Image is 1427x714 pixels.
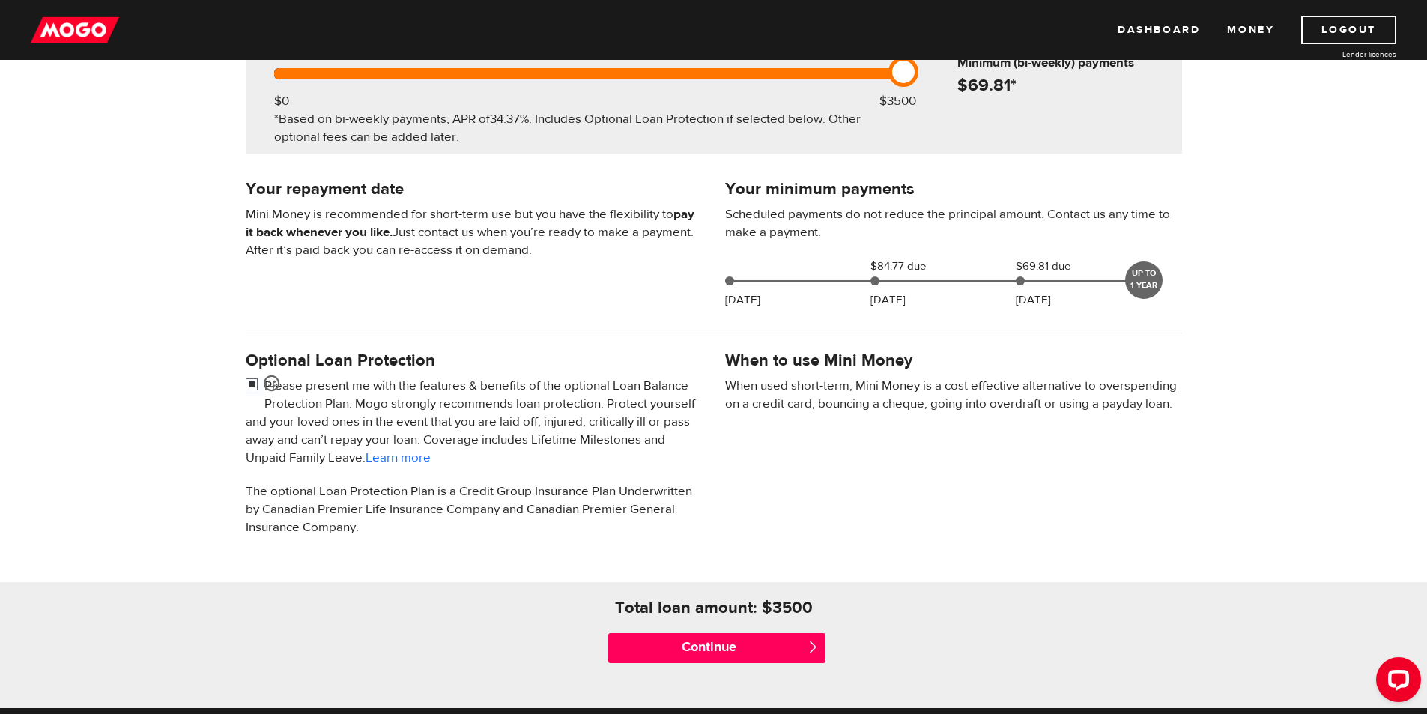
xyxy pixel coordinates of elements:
div: *Based on bi-weekly payments, APR of . Includes Optional Loan Protection if selected below. Other... [274,110,897,146]
h4: Your repayment date [246,178,703,199]
a: Logout [1301,16,1396,44]
div: $0 [274,92,289,110]
h4: $ [957,75,1176,96]
b: pay it back whenever you like. [246,206,694,240]
div: UP TO 1 YEAR [1125,261,1163,299]
a: Money [1227,16,1274,44]
h4: 3500 [772,597,813,618]
p: Mini Money is recommended for short-term use but you have the flexibility to Just contact us when... [246,205,703,259]
h4: Your minimum payments [725,178,1182,199]
h4: Total loan amount: $ [615,597,772,618]
h6: Minimum (bi-weekly) payments [957,54,1176,72]
p: [DATE] [725,291,760,309]
p: Scheduled payments do not reduce the principal amount. Contact us any time to make a payment. [725,205,1182,241]
a: Lender licences [1284,49,1396,60]
h4: When to use Mini Money [725,350,912,371]
span:  [807,641,819,653]
a: Learn more [366,450,431,466]
span: 69.81 [968,74,1011,96]
img: mogo_logo-11ee424be714fa7cbb0f0f49df9e16ec.png [31,16,119,44]
input: <span class="smiley-face happy"></span> [246,377,264,396]
p: [DATE] [870,291,906,309]
iframe: LiveChat chat widget [1364,651,1427,714]
a: Dashboard [1118,16,1200,44]
div: $3500 [879,92,916,110]
input: Continue [608,633,825,663]
h4: Optional Loan Protection [246,350,703,371]
p: When used short-term, Mini Money is a cost effective alternative to overspending on a credit card... [725,377,1182,413]
p: Please present me with the features & benefits of the optional Loan Balance Protection Plan. Mogo... [246,377,703,467]
p: The optional Loan Protection Plan is a Credit Group Insurance Plan Underwritten by Canadian Premi... [246,482,703,536]
p: [DATE] [1016,291,1051,309]
span: $84.77 due [870,258,945,276]
span: $69.81 due [1016,258,1091,276]
span: 34.37% [490,111,529,127]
